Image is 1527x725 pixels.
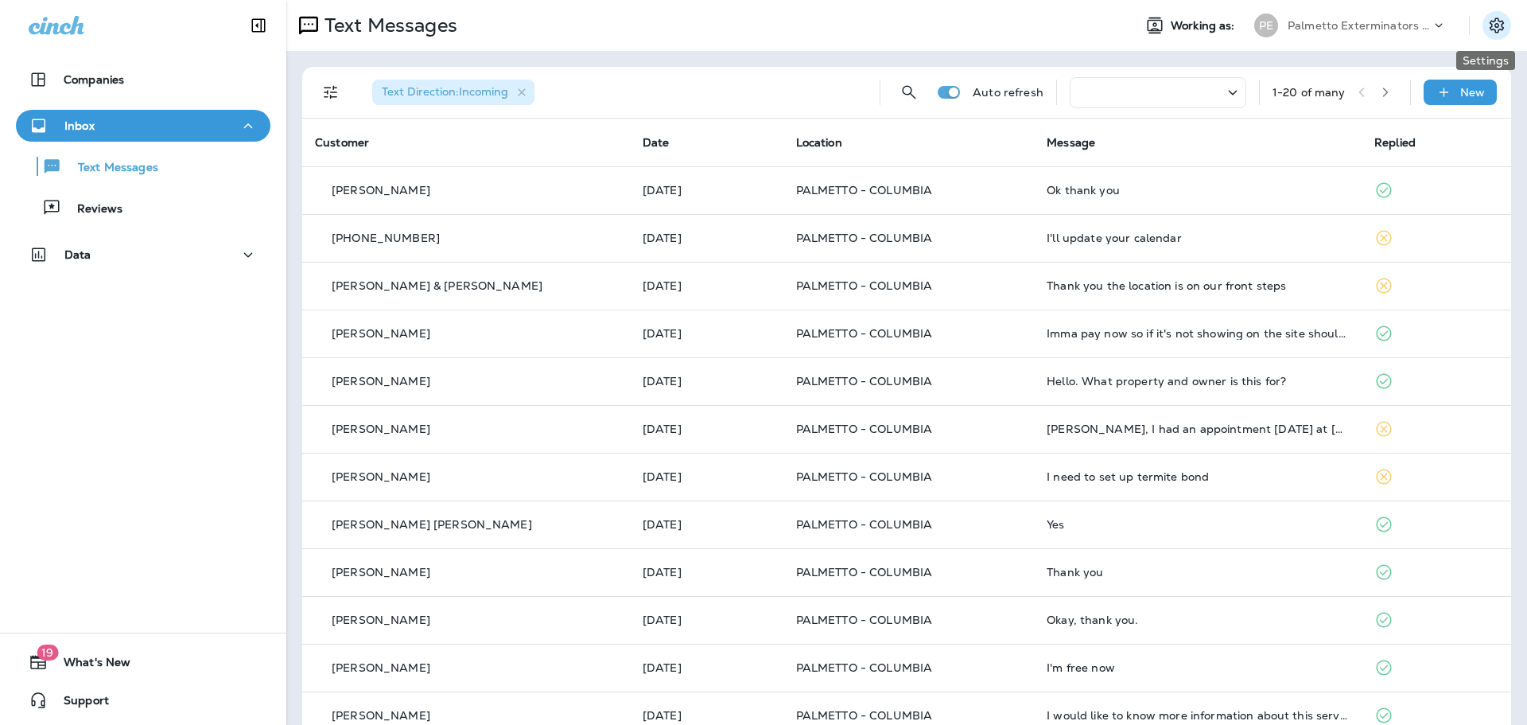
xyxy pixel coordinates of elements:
span: PALMETTO - COLUMBIA [796,326,933,341]
p: Aug 8, 2025 04:23 PM [643,518,771,531]
div: Yes [1047,518,1349,531]
div: Text Direction:Incoming [372,80,534,105]
div: Settings [1456,51,1515,70]
p: Aug 8, 2025 10:42 AM [643,709,771,722]
span: Replied [1374,135,1416,150]
p: Aug 11, 2025 09:20 AM [643,423,771,435]
p: Auto refresh [973,86,1043,99]
p: [PERSON_NAME] [PERSON_NAME] [332,518,532,531]
p: [PERSON_NAME] [332,327,430,340]
p: Inbox [64,119,95,132]
button: Inbox [16,110,270,142]
button: Collapse Sidebar [236,10,281,41]
button: 19What's New [16,646,270,678]
span: Date [643,135,670,150]
div: Thank you [1047,566,1349,579]
div: I need to set up termite bond [1047,470,1349,483]
span: PALMETTO - COLUMBIA [796,565,933,579]
p: [PHONE_NUMBER] [332,232,440,244]
span: PALMETTO - COLUMBIA [796,517,933,532]
span: PALMETTO - COLUMBIA [796,279,933,293]
span: Location [796,135,842,150]
p: Aug 13, 2025 01:45 PM [643,327,771,340]
span: PALMETTO - COLUMBIA [796,422,933,436]
span: PALMETTO - COLUMBIA [796,231,933,245]
p: [PERSON_NAME] [332,184,430,197]
p: [PERSON_NAME] [332,709,430,722]
span: Text Direction : Incoming [382,84,508,99]
p: Aug 11, 2025 07:14 AM [643,470,771,483]
span: PALMETTO - COLUMBIA [796,613,933,627]
p: [PERSON_NAME] [332,614,430,626]
p: Data [64,248,91,261]
span: PALMETTO - COLUMBIA [796,470,933,484]
button: Data [16,239,270,271]
span: Support [48,694,109,713]
div: I'm free now [1047,661,1349,674]
p: [PERSON_NAME] [332,423,430,435]
div: I'll update your calendar [1047,232,1349,244]
p: Aug 8, 2025 03:44 PM [643,566,771,579]
p: Aug 8, 2025 01:10 PM [643,661,771,674]
div: Jason, I had an appointment today at 4933 w liberty park Cir 29405. I see someone at the house al... [1047,423,1349,435]
p: New [1460,86,1485,99]
button: Search Messages [893,76,925,108]
span: Working as: [1171,19,1238,33]
div: PE [1254,14,1278,37]
p: Aug 26, 2025 02:07 PM [643,184,771,197]
span: PALMETTO - COLUMBIA [796,661,933,675]
button: Settings [1482,11,1511,40]
div: Imma pay now so if it's not showing on the site should I just call u. Im sorry I may have asked t... [1047,327,1349,340]
button: Filters [315,76,347,108]
div: Okay, thank you. [1047,614,1349,626]
div: Hello. What property and owner is this for? [1047,375,1349,388]
span: 19 [37,645,58,661]
span: PALMETTO - COLUMBIA [796,374,933,388]
p: [PERSON_NAME] & [PERSON_NAME] [332,279,542,292]
div: Thank you the location is on our front steps [1047,279,1349,292]
p: [PERSON_NAME] [332,375,430,388]
p: Aug 13, 2025 09:42 AM [643,375,771,388]
span: What's New [48,656,130,675]
p: Aug 22, 2025 11:04 AM [643,232,771,244]
p: Reviews [61,202,122,217]
p: Text Messages [318,14,457,37]
p: Companies [64,73,124,86]
p: Text Messages [62,161,158,176]
span: Message [1047,135,1095,150]
p: Palmetto Exterminators LLC [1288,19,1431,32]
button: Text Messages [16,150,270,183]
button: Support [16,684,270,716]
p: Aug 8, 2025 01:15 PM [643,614,771,626]
p: [PERSON_NAME] [332,661,430,674]
span: PALMETTO - COLUMBIA [796,183,933,197]
div: 1 - 20 of many [1272,86,1346,99]
span: PALMETTO - COLUMBIA [796,708,933,723]
button: Reviews [16,191,270,224]
p: [PERSON_NAME] [332,566,430,579]
p: Aug 20, 2025 07:46 AM [643,279,771,292]
button: Companies [16,64,270,95]
p: [PERSON_NAME] [332,470,430,483]
div: Ok thank you [1047,184,1349,197]
span: Customer [315,135,369,150]
div: I would like to know more information about this service [1047,709,1349,722]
